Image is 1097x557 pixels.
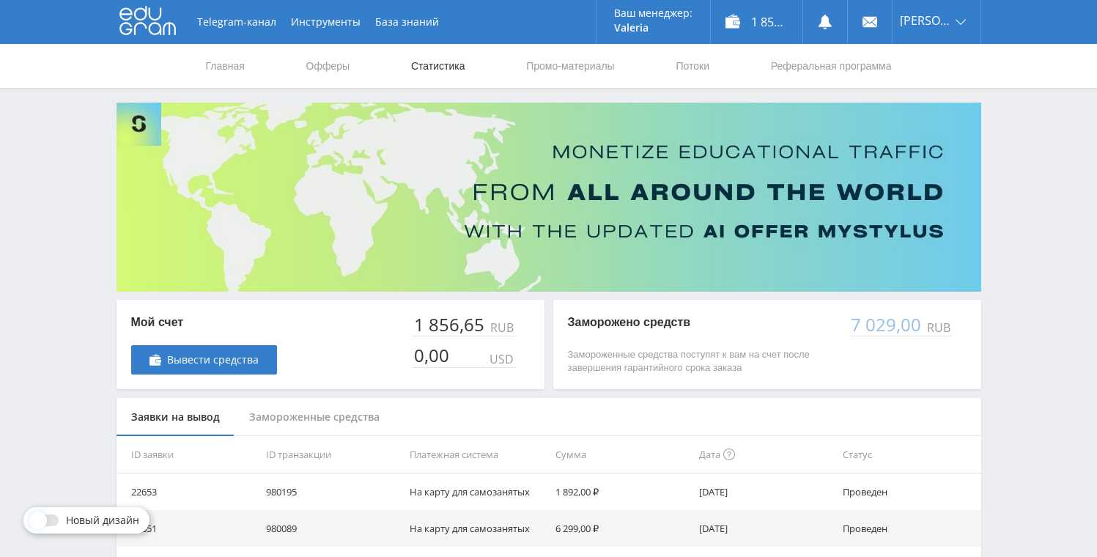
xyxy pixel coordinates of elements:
div: 1 856,65 [413,314,487,335]
span: [PERSON_NAME] [900,15,951,26]
td: [DATE] [693,473,837,510]
td: 980089 [260,510,404,547]
div: RUB [487,321,515,334]
th: Сумма [550,436,693,473]
div: Замороженные средства [234,398,394,437]
a: Промо-материалы [525,44,616,88]
p: Ваш менеджер: [614,7,692,19]
th: ID транзакции [260,436,404,473]
p: Valeria [614,22,692,34]
p: Заморожено средств [568,314,835,331]
a: Главная [204,44,246,88]
div: 0,00 [413,345,452,366]
td: Проведен [837,510,980,547]
td: Проведен [837,473,980,510]
td: 6 299,00 ₽ [550,510,693,547]
td: На карту для самозанятых [404,473,550,510]
td: 22653 [117,473,260,510]
span: Вывести средства [167,354,259,366]
th: ID заявки [117,436,260,473]
th: Дата [693,436,837,473]
td: 980195 [260,473,404,510]
div: RUB [924,321,952,334]
p: Мой счет [131,314,277,331]
td: [DATE] [693,510,837,547]
th: Платежная система [404,436,550,473]
img: Banner [117,103,981,292]
td: 1 892,00 ₽ [550,473,693,510]
td: 22651 [117,510,260,547]
div: 7 029,00 [849,314,924,335]
td: На карту для самозанятых [404,510,550,547]
a: Офферы [305,44,352,88]
th: Статус [837,436,980,473]
p: Замороженные средства поступят к вам на счет после завершения гарантийного срока заказа [568,348,835,375]
a: Потоки [674,44,711,88]
div: Заявки на вывод [117,398,234,437]
a: Статистика [410,44,467,88]
div: USD [487,353,515,366]
a: Вывести средства [131,345,277,375]
span: Новый дизайн [66,514,139,526]
a: Реферальная программа [769,44,893,88]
